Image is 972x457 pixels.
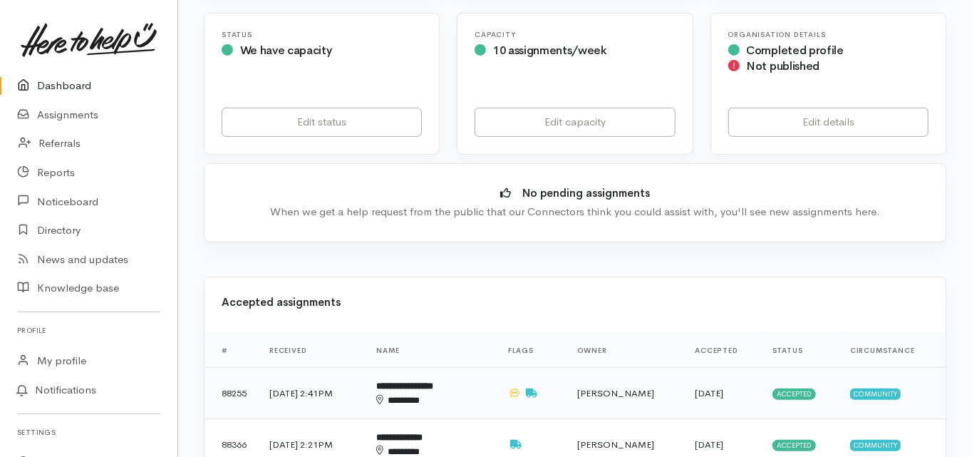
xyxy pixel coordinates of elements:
[728,108,929,137] a: Edit details
[746,43,844,58] span: Completed profile
[566,334,684,368] th: Owner
[497,334,566,368] th: Flags
[761,334,839,368] th: Status
[566,368,684,419] td: [PERSON_NAME]
[493,43,606,58] span: 10 assignments/week
[695,387,723,399] time: [DATE]
[258,368,365,419] td: [DATE] 2:41PM
[850,440,901,451] span: Community
[17,423,160,442] h6: Settings
[222,31,422,38] h6: Status
[772,389,816,400] span: Accepted
[17,321,160,340] h6: Profile
[205,368,258,419] td: 88255
[222,295,341,309] b: Accepted assignments
[683,334,761,368] th: Accepted
[850,389,901,400] span: Community
[475,108,675,137] a: Edit capacity
[205,334,258,368] th: #
[240,43,332,58] span: We have capacity
[839,334,946,368] th: Circumstance
[522,186,650,200] b: No pending assignments
[226,204,924,220] div: When we get a help request from the public that our Connectors think you could assist with, you'l...
[746,58,820,73] span: Not published
[695,438,723,451] time: [DATE]
[475,31,675,38] h6: Capacity
[258,334,365,368] th: Received
[728,31,929,38] h6: Organisation Details
[365,334,497,368] th: Name
[222,108,422,137] a: Edit status
[772,440,816,451] span: Accepted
